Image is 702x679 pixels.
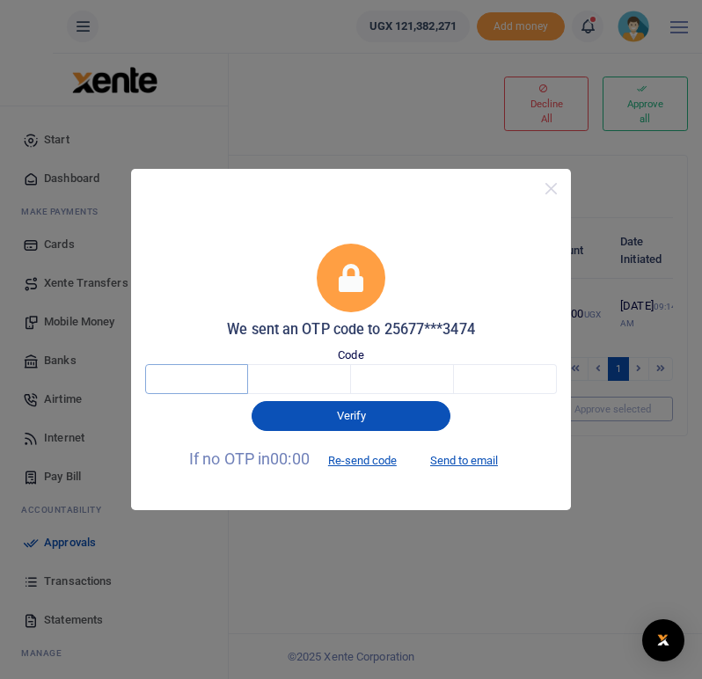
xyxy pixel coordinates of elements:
[642,619,684,661] div: Open Intercom Messenger
[338,347,363,364] label: Code
[313,445,412,475] button: Re-send code
[252,401,450,431] button: Verify
[270,449,310,468] span: 00:00
[538,176,564,201] button: Close
[189,449,412,468] span: If no OTP in
[145,321,557,339] h5: We sent an OTP code to 25677***3474
[415,445,513,475] button: Send to email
